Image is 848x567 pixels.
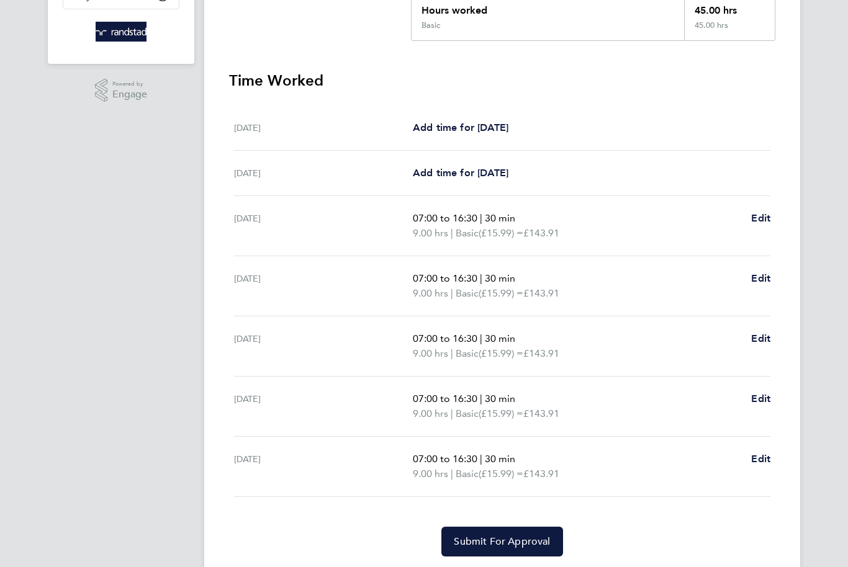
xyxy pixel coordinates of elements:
span: Add time for [DATE] [413,122,508,134]
span: Basic [456,226,479,241]
span: Submit For Approval [454,536,550,548]
span: 30 min [485,213,515,225]
div: [DATE] [234,166,413,181]
span: | [451,288,453,300]
div: [DATE] [234,212,413,241]
span: Edit [751,273,770,285]
span: 9.00 hrs [413,288,448,300]
a: Go to home page [63,22,179,42]
span: Basic [456,287,479,301]
span: | [480,273,482,285]
span: Basic [456,407,479,422]
div: 45.00 hrs [684,21,775,41]
span: (£15.99) = [479,408,523,420]
a: Edit [751,392,770,407]
a: Add time for [DATE] [413,121,508,136]
span: 9.00 hrs [413,228,448,239]
span: | [480,393,482,405]
span: 30 min [485,273,515,285]
span: Edit [751,453,770,465]
span: Powered by [112,79,147,90]
span: | [451,228,453,239]
div: [DATE] [234,332,413,362]
span: | [451,468,453,480]
span: (£15.99) = [479,228,523,239]
div: [DATE] [234,452,413,482]
span: 9.00 hrs [413,348,448,360]
span: | [480,213,482,225]
div: [DATE] [234,392,413,422]
a: Edit [751,212,770,226]
h3: Time Worked [229,71,775,91]
span: Edit [751,393,770,405]
a: Powered byEngage [95,79,148,103]
span: Edit [751,213,770,225]
span: Basic [456,347,479,362]
span: 9.00 hrs [413,468,448,480]
span: 07:00 to 16:30 [413,393,477,405]
div: [DATE] [234,272,413,301]
span: Edit [751,333,770,345]
span: Add time for [DATE] [413,167,508,179]
a: Edit [751,272,770,287]
div: [DATE] [234,121,413,136]
span: (£15.99) = [479,468,523,480]
span: Basic [456,467,479,482]
span: £143.91 [523,408,559,420]
span: | [480,453,482,465]
div: Basic [422,21,440,31]
button: Submit For Approval [441,527,562,557]
a: Edit [751,452,770,467]
span: 30 min [485,453,515,465]
span: | [451,348,453,360]
span: | [451,408,453,420]
a: Add time for [DATE] [413,166,508,181]
a: Edit [751,332,770,347]
span: | [480,333,482,345]
span: £143.91 [523,468,559,480]
span: 07:00 to 16:30 [413,213,477,225]
span: 07:00 to 16:30 [413,333,477,345]
span: 07:00 to 16:30 [413,453,477,465]
span: 9.00 hrs [413,408,448,420]
span: £143.91 [523,348,559,360]
span: £143.91 [523,228,559,239]
span: Engage [112,90,147,100]
img: randstad-logo-retina.png [96,22,147,42]
span: 30 min [485,333,515,345]
span: 30 min [485,393,515,405]
span: (£15.99) = [479,288,523,300]
span: 07:00 to 16:30 [413,273,477,285]
span: (£15.99) = [479,348,523,360]
span: £143.91 [523,288,559,300]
